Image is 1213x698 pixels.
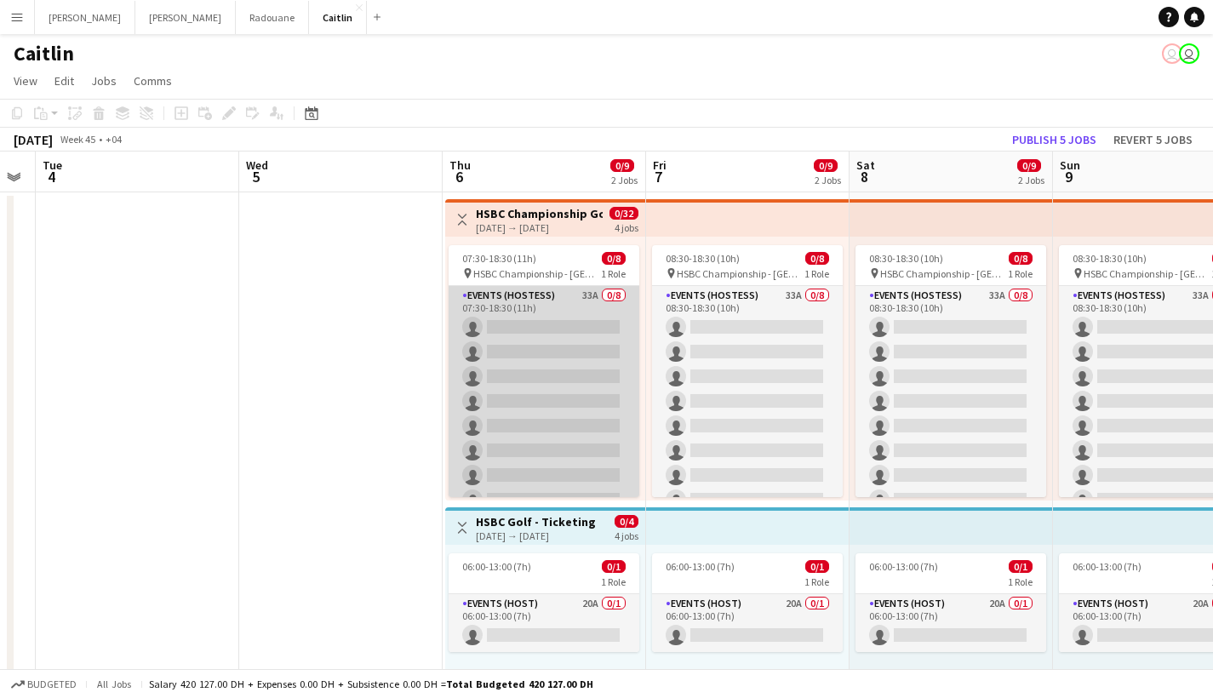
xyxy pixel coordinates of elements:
[652,245,843,497] app-job-card: 08:30-18:30 (10h)0/8 HSBC Championship - [GEOGRAPHIC_DATA]1 RoleEvents (Hostess)33A0/808:30-18:30...
[677,267,804,280] span: HSBC Championship - [GEOGRAPHIC_DATA]
[14,73,37,89] span: View
[609,207,638,220] span: 0/32
[805,560,829,573] span: 0/1
[243,167,268,186] span: 5
[14,131,53,148] div: [DATE]
[805,252,829,265] span: 0/8
[855,594,1046,652] app-card-role: Events (Host)20A0/106:00-13:00 (7h)
[91,73,117,89] span: Jobs
[462,560,531,573] span: 06:00-13:00 (7h)
[615,528,638,542] div: 4 jobs
[1162,43,1182,64] app-user-avatar: Isabelle Camps
[43,157,62,173] span: Tue
[56,133,99,146] span: Week 45
[1084,267,1211,280] span: HSBC Championship - [GEOGRAPHIC_DATA]
[449,553,639,652] app-job-card: 06:00-13:00 (7h)0/11 RoleEvents (Host)20A0/106:00-13:00 (7h)
[652,286,843,517] app-card-role: Events (Hostess)33A0/808:30-18:30 (10h)
[611,174,638,186] div: 2 Jobs
[1008,575,1033,588] span: 1 Role
[652,594,843,652] app-card-role: Events (Host)20A0/106:00-13:00 (7h)
[1057,167,1080,186] span: 9
[446,678,593,690] span: Total Budgeted 420 127.00 DH
[84,70,123,92] a: Jobs
[35,1,135,34] button: [PERSON_NAME]
[449,157,471,173] span: Thu
[1060,157,1080,173] span: Sun
[449,245,639,497] app-job-card: 07:30-18:30 (11h)0/8 HSBC Championship - [GEOGRAPHIC_DATA]1 RoleEvents (Hostess)33A0/807:30-18:30...
[854,167,875,186] span: 8
[447,167,471,186] span: 6
[1017,159,1041,172] span: 0/9
[1005,129,1103,151] button: Publish 5 jobs
[855,245,1046,497] app-job-card: 08:30-18:30 (10h)0/8 HSBC Championship - [GEOGRAPHIC_DATA]1 RoleEvents (Hostess)33A0/808:30-18:30...
[869,560,938,573] span: 06:00-13:00 (7h)
[601,267,626,280] span: 1 Role
[54,73,74,89] span: Edit
[666,560,735,573] span: 06:00-13:00 (7h)
[601,575,626,588] span: 1 Role
[48,70,81,92] a: Edit
[869,252,943,265] span: 08:30-18:30 (10h)
[855,553,1046,652] app-job-card: 06:00-13:00 (7h)0/11 RoleEvents (Host)20A0/106:00-13:00 (7h)
[615,220,638,234] div: 4 jobs
[804,575,829,588] span: 1 Role
[1018,174,1044,186] div: 2 Jobs
[449,286,639,517] app-card-role: Events (Hostess)33A0/807:30-18:30 (11h)
[610,159,634,172] span: 0/9
[462,252,536,265] span: 07:30-18:30 (11h)
[127,70,179,92] a: Comms
[236,1,309,34] button: Radouane
[449,594,639,652] app-card-role: Events (Host)20A0/106:00-13:00 (7h)
[602,560,626,573] span: 0/1
[476,221,603,234] div: [DATE] → [DATE]
[814,159,838,172] span: 0/9
[476,529,596,542] div: [DATE] → [DATE]
[135,1,236,34] button: [PERSON_NAME]
[106,133,122,146] div: +04
[1009,252,1033,265] span: 0/8
[309,1,367,34] button: Caitlin
[1107,129,1199,151] button: Revert 5 jobs
[650,167,667,186] span: 7
[476,514,596,529] h3: HSBC Golf - Ticketing
[602,252,626,265] span: 0/8
[880,267,1008,280] span: HSBC Championship - [GEOGRAPHIC_DATA]
[27,678,77,690] span: Budgeted
[1073,252,1147,265] span: 08:30-18:30 (10h)
[476,206,603,221] h3: HSBC Championship Golf
[856,157,875,173] span: Sat
[94,678,134,690] span: All jobs
[1008,267,1033,280] span: 1 Role
[615,515,638,528] span: 0/4
[9,675,79,694] button: Budgeted
[246,157,268,173] span: Wed
[815,174,841,186] div: 2 Jobs
[652,553,843,652] app-job-card: 06:00-13:00 (7h)0/11 RoleEvents (Host)20A0/106:00-13:00 (7h)
[1073,560,1141,573] span: 06:00-13:00 (7h)
[1009,560,1033,573] span: 0/1
[40,167,62,186] span: 4
[1179,43,1199,64] app-user-avatar: Caitlin Aldendorff
[855,286,1046,517] app-card-role: Events (Hostess)33A0/808:30-18:30 (10h)
[666,252,740,265] span: 08:30-18:30 (10h)
[134,73,172,89] span: Comms
[149,678,593,690] div: Salary 420 127.00 DH + Expenses 0.00 DH + Subsistence 0.00 DH =
[653,157,667,173] span: Fri
[473,267,601,280] span: HSBC Championship - [GEOGRAPHIC_DATA]
[14,41,74,66] h1: Caitlin
[7,70,44,92] a: View
[804,267,829,280] span: 1 Role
